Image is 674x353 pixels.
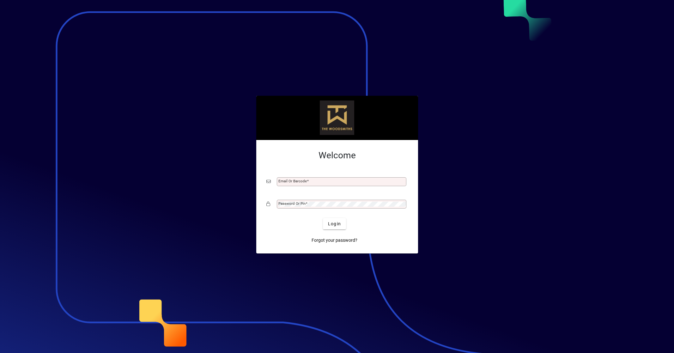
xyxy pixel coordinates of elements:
h2: Welcome [266,150,408,161]
span: Login [328,221,341,227]
a: Forgot your password? [309,234,360,246]
mat-label: Email or Barcode [278,179,307,183]
mat-label: Password or Pin [278,201,306,206]
button: Login [323,218,346,229]
span: Forgot your password? [312,237,357,244]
